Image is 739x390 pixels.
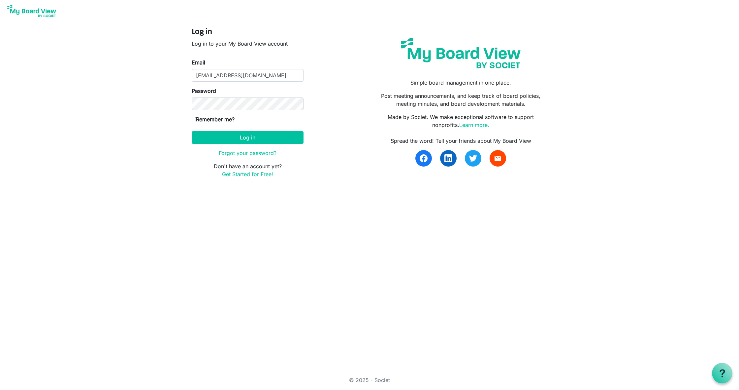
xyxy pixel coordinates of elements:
[192,117,196,121] input: Remember me?
[192,162,304,178] p: Don't have an account yet?
[469,154,477,162] img: twitter.svg
[494,154,502,162] span: email
[192,115,235,123] label: Remember me?
[374,92,547,108] p: Post meeting announcements, and keep track of board policies, meeting minutes, and board developm...
[192,87,216,95] label: Password
[192,27,304,37] h4: Log in
[219,150,276,156] a: Forgot your password?
[192,40,304,48] p: Log in to your My Board View account
[420,154,428,162] img: facebook.svg
[349,377,390,383] a: © 2025 - Societ
[192,58,205,66] label: Email
[374,137,547,145] div: Spread the word! Tell your friends about My Board View
[5,3,58,19] img: My Board View Logo
[222,171,273,177] a: Get Started for Free!
[490,150,506,167] a: email
[396,33,526,73] img: my-board-view-societ.svg
[374,113,547,129] p: Made by Societ. We make exceptional software to support nonprofits.
[192,131,304,144] button: Log in
[444,154,452,162] img: linkedin.svg
[374,79,547,87] p: Simple board management in one place.
[459,122,489,128] a: Learn more.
